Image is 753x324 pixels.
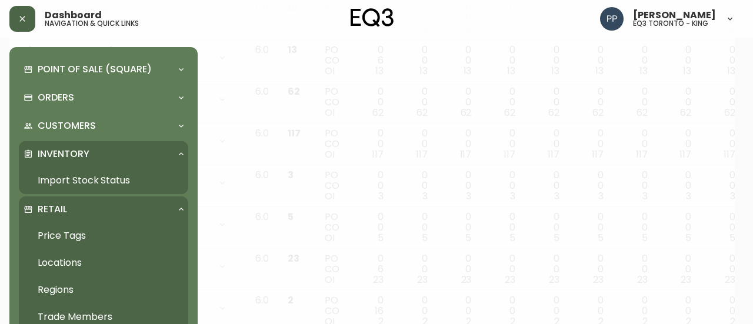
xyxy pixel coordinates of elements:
h5: eq3 toronto - king [633,20,708,27]
a: Import Stock Status [19,167,188,194]
img: 93ed64739deb6bac3372f15ae91c6632 [600,7,624,31]
a: Price Tags [19,222,188,249]
p: Orders [38,91,74,104]
div: Orders [19,85,188,111]
a: Locations [19,249,188,276]
h5: navigation & quick links [45,20,139,27]
p: Point of Sale (Square) [38,63,152,76]
div: Retail [19,196,188,222]
span: [PERSON_NAME] [633,11,716,20]
img: logo [351,8,394,27]
p: Inventory [38,148,89,161]
div: Inventory [19,141,188,167]
p: Customers [38,119,96,132]
p: Retail [38,203,67,216]
div: Point of Sale (Square) [19,56,188,82]
a: Regions [19,276,188,303]
span: Dashboard [45,11,102,20]
div: Customers [19,113,188,139]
